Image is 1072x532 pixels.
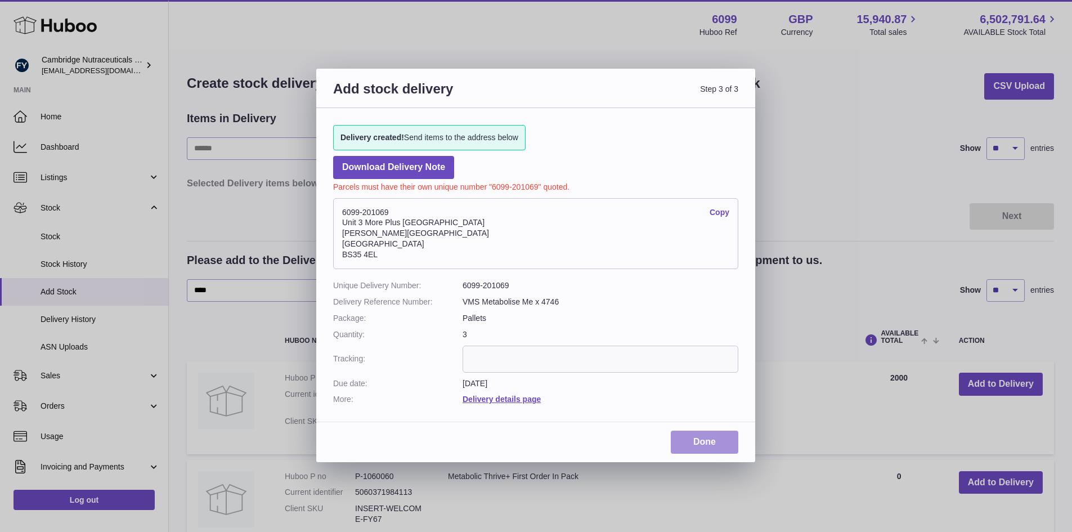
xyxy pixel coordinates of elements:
p: Parcels must have their own unique number "6099-201069" quoted. [333,179,738,193]
dt: Unique Delivery Number: [333,280,463,291]
dt: More: [333,394,463,405]
dd: [DATE] [463,378,738,389]
a: Done [671,431,738,454]
dt: Due date: [333,378,463,389]
h3: Add stock delivery [333,80,536,111]
a: Download Delivery Note [333,156,454,179]
dd: 6099-201069 [463,280,738,291]
dt: Package: [333,313,463,324]
a: Delivery details page [463,395,541,404]
strong: Delivery created! [340,133,404,142]
dt: Tracking: [333,346,463,373]
a: Copy [710,207,729,218]
dt: Delivery Reference Number: [333,297,463,307]
dd: VMS Metabolise Me x 4746 [463,297,738,307]
span: Step 3 of 3 [536,80,738,111]
span: Send items to the address below [340,132,518,143]
dt: Quantity: [333,329,463,340]
dd: Pallets [463,313,738,324]
address: 6099-201069 Unit 3 More Plus [GEOGRAPHIC_DATA] [PERSON_NAME][GEOGRAPHIC_DATA] [GEOGRAPHIC_DATA] B... [333,198,738,269]
dd: 3 [463,329,738,340]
